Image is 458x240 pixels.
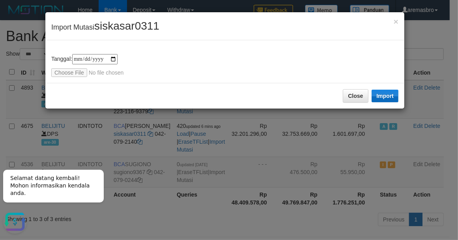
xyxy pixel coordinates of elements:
[51,54,398,77] div: Tanggal:
[372,90,398,102] button: Import
[94,20,159,32] span: siskasar0311
[51,23,159,31] span: Import Mutasi
[394,17,398,26] span: ×
[343,89,368,103] button: Close
[394,17,398,26] button: Close
[3,49,27,72] button: Open LiveChat chat widget
[10,13,90,35] span: Selamat datang kembali! Mohon informasikan kendala anda.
